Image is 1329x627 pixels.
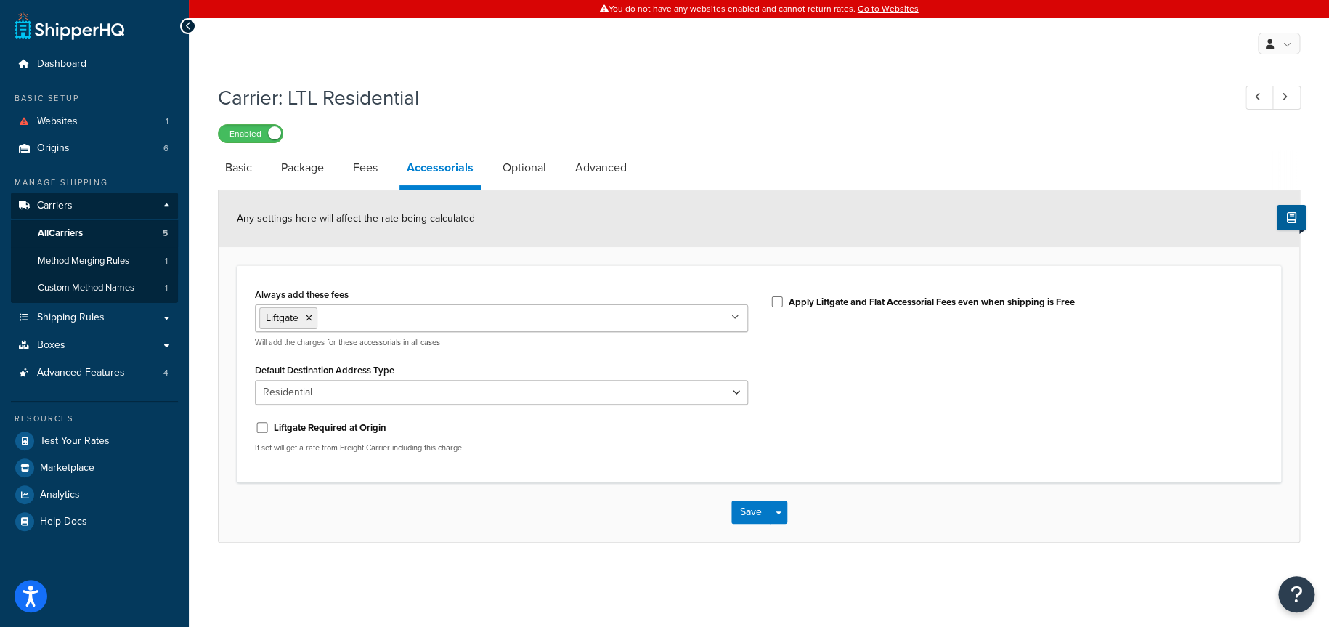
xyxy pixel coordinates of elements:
span: Any settings here will affect the rate being calculated [237,211,475,226]
span: Boxes [37,339,65,352]
p: Will add the charges for these accessorials in all cases [255,337,748,348]
li: Carriers [11,193,178,303]
span: 4 [163,367,168,379]
h1: Carrier: LTL Residential [218,84,1219,112]
button: Show Help Docs [1277,205,1306,230]
a: Next Record [1272,86,1301,110]
span: 1 [166,116,168,128]
a: Dashboard [11,51,178,78]
label: Default Destination Address Type [255,365,394,376]
span: Carriers [37,200,73,212]
span: Dashboard [37,58,86,70]
div: Basic Setup [11,92,178,105]
p: If set will get a rate from Freight Carrier including this charge [255,442,748,453]
li: Custom Method Names [11,275,178,302]
span: 1 [165,282,168,294]
span: 5 [163,227,168,240]
a: Advanced Features4 [11,360,178,387]
span: Origins [37,142,70,155]
label: Enabled [219,125,283,142]
a: Custom Method Names1 [11,275,178,302]
a: Marketplace [11,455,178,481]
a: Method Merging Rules1 [11,248,178,275]
div: Resources [11,413,178,425]
span: All Carriers [38,227,83,240]
a: Previous Record [1245,86,1274,110]
a: Test Your Rates [11,428,178,454]
span: Marketplace [40,462,94,474]
a: Accessorials [399,150,481,190]
span: Test Your Rates [40,435,110,448]
button: Open Resource Center [1278,576,1314,612]
span: Liftgate [266,310,298,325]
span: Custom Method Names [38,282,134,294]
a: Origins6 [11,135,178,162]
button: Save [731,501,771,524]
span: Advanced Features [37,367,125,379]
a: Advanced [568,150,634,185]
li: Method Merging Rules [11,248,178,275]
a: Websites1 [11,108,178,135]
span: Analytics [40,489,80,501]
a: Go to Websites [858,2,919,15]
div: Manage Shipping [11,177,178,189]
a: Shipping Rules [11,304,178,331]
a: Boxes [11,332,178,359]
span: 6 [163,142,168,155]
span: Method Merging Rules [38,255,129,267]
span: Websites [37,116,78,128]
a: Analytics [11,482,178,508]
a: Package [274,150,331,185]
a: Carriers [11,193,178,219]
a: Help Docs [11,509,178,535]
a: Basic [218,150,259,185]
span: Help Docs [40,516,87,528]
a: Fees [346,150,385,185]
li: Advanced Features [11,360,178,387]
a: Optional [495,150,553,185]
label: Apply Liftgate and Flat Accessorial Fees even when shipping is Free [789,296,1075,309]
span: Shipping Rules [37,312,105,324]
li: Origins [11,135,178,162]
a: AllCarriers5 [11,220,178,247]
label: Always add these fees [255,289,349,300]
span: 1 [165,255,168,267]
label: Liftgate Required at Origin [274,421,386,434]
